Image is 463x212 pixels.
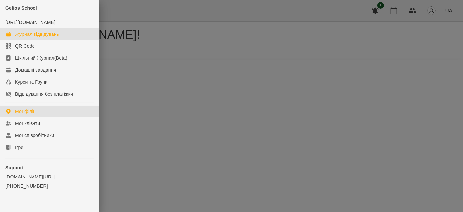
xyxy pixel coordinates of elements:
div: Відвідування без платіжки [15,91,73,97]
div: Мої філії [15,108,34,115]
div: Мої співробітники [15,132,54,139]
div: Курси та Групи [15,79,48,85]
div: Домашні завдання [15,67,56,73]
div: Мої клієнти [15,120,40,127]
div: QR Code [15,43,35,49]
a: [URL][DOMAIN_NAME] [5,20,55,25]
div: Ігри [15,144,23,151]
p: Support [5,164,94,171]
span: Gelios School [5,5,37,11]
a: [DOMAIN_NAME][URL] [5,174,94,180]
div: Шкільний Журнал(Beta) [15,55,67,61]
a: [PHONE_NUMBER] [5,183,94,189]
div: Журнал відвідувань [15,31,59,37]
